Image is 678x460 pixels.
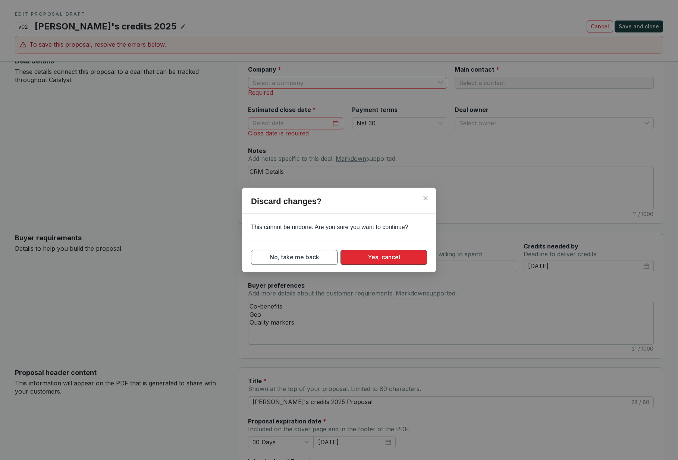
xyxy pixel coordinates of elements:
h2: Discard changes? [242,195,436,214]
button: Close [420,192,431,204]
span: close [423,195,429,201]
span: No, take me back [270,253,319,262]
span: Close [420,195,431,201]
p: This cannot be undone. Are you sure you want to continue? [242,223,436,232]
button: No, take me back [251,250,338,265]
span: Yes, cancel [368,253,400,262]
button: Yes, cancel [340,250,427,265]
